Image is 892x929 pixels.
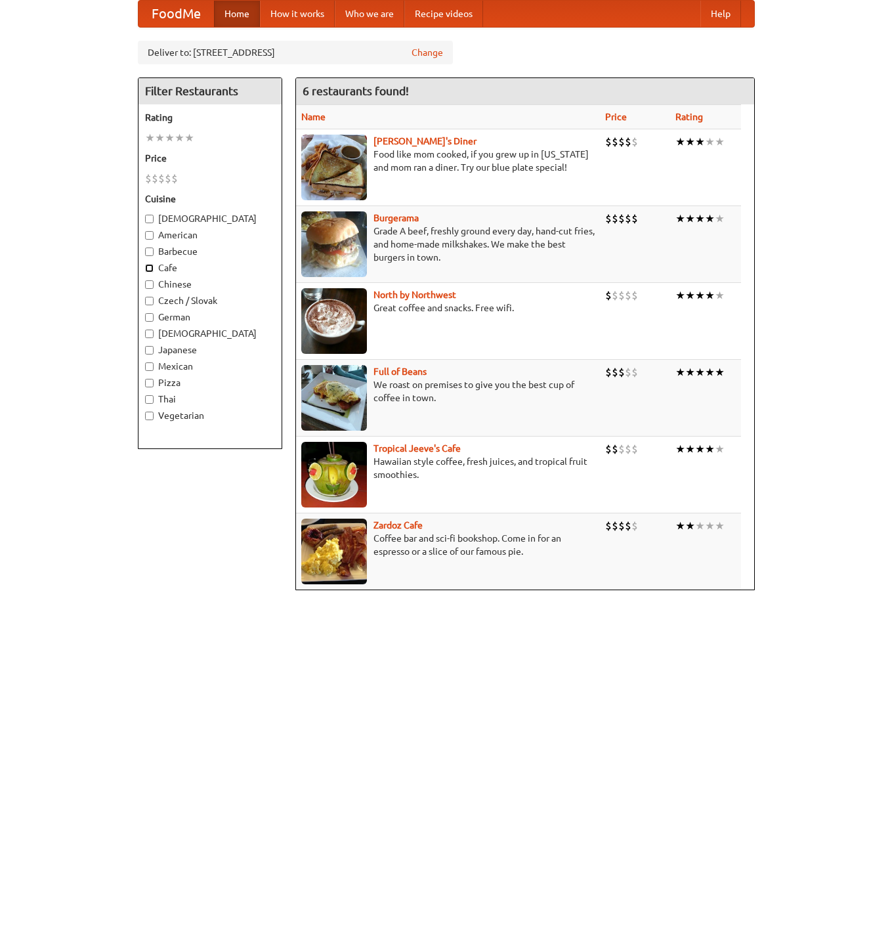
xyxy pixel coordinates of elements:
[301,301,595,314] p: Great coffee and snacks. Free wifi.
[145,376,275,389] label: Pizza
[404,1,483,27] a: Recipe videos
[145,278,275,291] label: Chinese
[138,78,282,104] h4: Filter Restaurants
[685,519,695,533] li: ★
[301,148,595,174] p: Food like mom cooked, if you grew up in [US_STATE] and mom ran a diner. Try our blue plate special!
[705,442,715,456] li: ★
[373,443,461,454] a: Tropical Jeeve's Cafe
[145,311,275,324] label: German
[152,171,158,186] li: $
[138,1,214,27] a: FoodMe
[145,264,154,272] input: Cafe
[700,1,741,27] a: Help
[612,442,618,456] li: $
[301,532,595,558] p: Coffee bar and sci-fi bookshop. Come in for an espresso or a slice of our famous pie.
[695,288,705,303] li: ★
[695,365,705,379] li: ★
[625,288,631,303] li: $
[631,442,638,456] li: $
[145,248,154,256] input: Barbecue
[145,245,275,258] label: Barbecue
[145,152,275,165] h5: Price
[605,112,627,122] a: Price
[675,519,685,533] li: ★
[631,365,638,379] li: $
[145,412,154,420] input: Vegetarian
[612,519,618,533] li: $
[695,442,705,456] li: ★
[605,442,612,456] li: $
[612,211,618,226] li: $
[145,231,154,240] input: American
[145,393,275,406] label: Thai
[715,519,725,533] li: ★
[618,288,625,303] li: $
[260,1,335,27] a: How it works
[705,288,715,303] li: ★
[605,519,612,533] li: $
[675,442,685,456] li: ★
[145,313,154,322] input: German
[705,211,715,226] li: ★
[145,360,275,373] label: Mexican
[625,135,631,149] li: $
[715,135,725,149] li: ★
[165,171,171,186] li: $
[605,211,612,226] li: $
[705,135,715,149] li: ★
[158,171,165,186] li: $
[631,211,638,226] li: $
[373,366,427,377] b: Full of Beans
[625,442,631,456] li: $
[618,365,625,379] li: $
[301,211,367,277] img: burgerama.jpg
[301,365,367,431] img: beans.jpg
[625,519,631,533] li: $
[715,442,725,456] li: ★
[301,225,595,264] p: Grade A beef, freshly ground every day, hand-cut fries, and home-made milkshakes. We make the bes...
[618,442,625,456] li: $
[605,365,612,379] li: $
[685,442,695,456] li: ★
[145,228,275,242] label: American
[145,192,275,205] h5: Cuisine
[373,290,456,300] a: North by Northwest
[605,288,612,303] li: $
[612,288,618,303] li: $
[145,111,275,124] h5: Rating
[705,519,715,533] li: ★
[145,131,155,145] li: ★
[301,135,367,200] img: sallys.jpg
[695,211,705,226] li: ★
[301,442,367,508] img: jeeves.jpg
[612,365,618,379] li: $
[412,46,443,59] a: Change
[631,288,638,303] li: $
[145,294,275,307] label: Czech / Slovak
[715,211,725,226] li: ★
[675,112,703,122] a: Rating
[373,136,477,146] a: [PERSON_NAME]'s Diner
[145,343,275,356] label: Japanese
[618,519,625,533] li: $
[145,409,275,422] label: Vegetarian
[335,1,404,27] a: Who we are
[675,211,685,226] li: ★
[175,131,184,145] li: ★
[145,280,154,289] input: Chinese
[695,519,705,533] li: ★
[301,288,367,354] img: north.jpg
[145,362,154,371] input: Mexican
[625,365,631,379] li: $
[171,171,178,186] li: $
[303,85,409,97] ng-pluralize: 6 restaurants found!
[373,520,423,530] b: Zardoz Cafe
[685,211,695,226] li: ★
[165,131,175,145] li: ★
[373,213,419,223] a: Burgerama
[145,395,154,404] input: Thai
